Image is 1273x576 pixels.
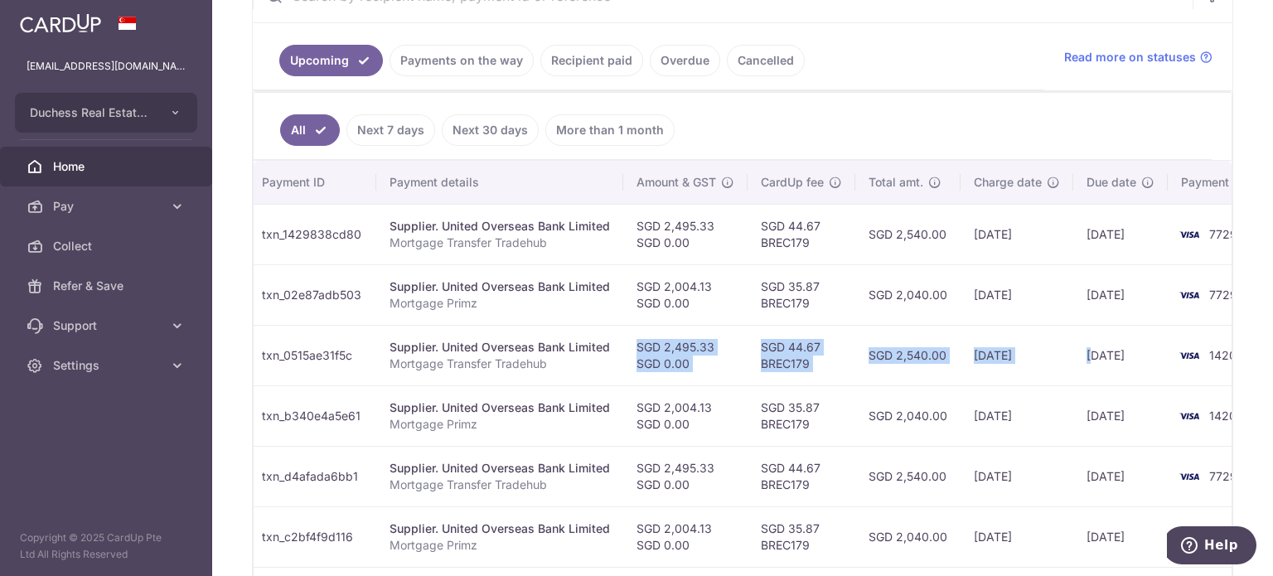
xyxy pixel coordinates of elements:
[1073,325,1168,385] td: [DATE]
[1173,406,1206,426] img: Bank Card
[249,325,376,385] td: txn_0515ae31f5c
[390,537,610,554] p: Mortgage Primz
[623,385,748,446] td: SGD 2,004.13 SGD 0.00
[1173,285,1206,305] img: Bank Card
[748,264,855,325] td: SGD 35.87 BREC179
[390,399,610,416] div: Supplier. United Overseas Bank Limited
[855,325,961,385] td: SGD 2,540.00
[623,446,748,506] td: SGD 2,495.33 SGD 0.00
[390,416,610,433] p: Mortgage Primz
[53,238,162,254] span: Collect
[961,204,1073,264] td: [DATE]
[961,446,1073,506] td: [DATE]
[636,174,716,191] span: Amount & GST
[20,13,101,33] img: CardUp
[855,385,961,446] td: SGD 2,040.00
[280,114,340,146] a: All
[855,446,961,506] td: SGD 2,540.00
[1167,526,1256,568] iframe: Opens a widget where you can find more information
[390,520,610,537] div: Supplier. United Overseas Bank Limited
[650,45,720,76] a: Overdue
[748,325,855,385] td: SGD 44.67 BREC179
[1064,49,1196,65] span: Read more on statuses
[1073,385,1168,446] td: [DATE]
[53,198,162,215] span: Pay
[1064,49,1212,65] a: Read more on statuses
[390,477,610,493] p: Mortgage Transfer Tradehub
[869,174,923,191] span: Total amt.
[1209,469,1237,483] span: 7729
[1209,288,1237,302] span: 7729
[961,506,1073,567] td: [DATE]
[390,45,534,76] a: Payments on the way
[855,264,961,325] td: SGD 2,040.00
[540,45,643,76] a: Recipient paid
[390,460,610,477] div: Supplier. United Overseas Bank Limited
[855,204,961,264] td: SGD 2,540.00
[623,325,748,385] td: SGD 2,495.33 SGD 0.00
[1209,409,1237,423] span: 1420
[748,506,855,567] td: SGD 35.87 BREC179
[376,161,623,204] th: Payment details
[1073,204,1168,264] td: [DATE]
[623,204,748,264] td: SGD 2,495.33 SGD 0.00
[1073,446,1168,506] td: [DATE]
[249,264,376,325] td: txn_02e87adb503
[855,506,961,567] td: SGD 2,040.00
[27,58,186,75] p: [EMAIL_ADDRESS][DOMAIN_NAME]
[53,357,162,374] span: Settings
[1173,346,1206,365] img: Bank Card
[390,235,610,251] p: Mortgage Transfer Tradehub
[346,114,435,146] a: Next 7 days
[748,385,855,446] td: SGD 35.87 BREC179
[1073,264,1168,325] td: [DATE]
[1173,467,1206,486] img: Bank Card
[15,93,197,133] button: Duchess Real Estate Investment Pte Ltd
[30,104,152,121] span: Duchess Real Estate Investment Pte Ltd
[1209,348,1237,362] span: 1420
[748,446,855,506] td: SGD 44.67 BREC179
[748,204,855,264] td: SGD 44.67 BREC179
[545,114,675,146] a: More than 1 month
[727,45,805,76] a: Cancelled
[1209,227,1237,241] span: 7729
[53,278,162,294] span: Refer & Save
[390,356,610,372] p: Mortgage Transfer Tradehub
[623,506,748,567] td: SGD 2,004.13 SGD 0.00
[53,158,162,175] span: Home
[961,264,1073,325] td: [DATE]
[249,385,376,446] td: txn_b340e4a5e61
[1173,225,1206,244] img: Bank Card
[249,506,376,567] td: txn_c2bf4f9d116
[249,446,376,506] td: txn_d4afada6bb1
[961,325,1073,385] td: [DATE]
[390,218,610,235] div: Supplier. United Overseas Bank Limited
[249,161,376,204] th: Payment ID
[761,174,824,191] span: CardUp fee
[279,45,383,76] a: Upcoming
[1073,506,1168,567] td: [DATE]
[53,317,162,334] span: Support
[974,174,1042,191] span: Charge date
[961,385,1073,446] td: [DATE]
[390,295,610,312] p: Mortgage Primz
[1087,174,1136,191] span: Due date
[390,278,610,295] div: Supplier. United Overseas Bank Limited
[442,114,539,146] a: Next 30 days
[249,204,376,264] td: txn_1429838cd80
[390,339,610,356] div: Supplier. United Overseas Bank Limited
[623,264,748,325] td: SGD 2,004.13 SGD 0.00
